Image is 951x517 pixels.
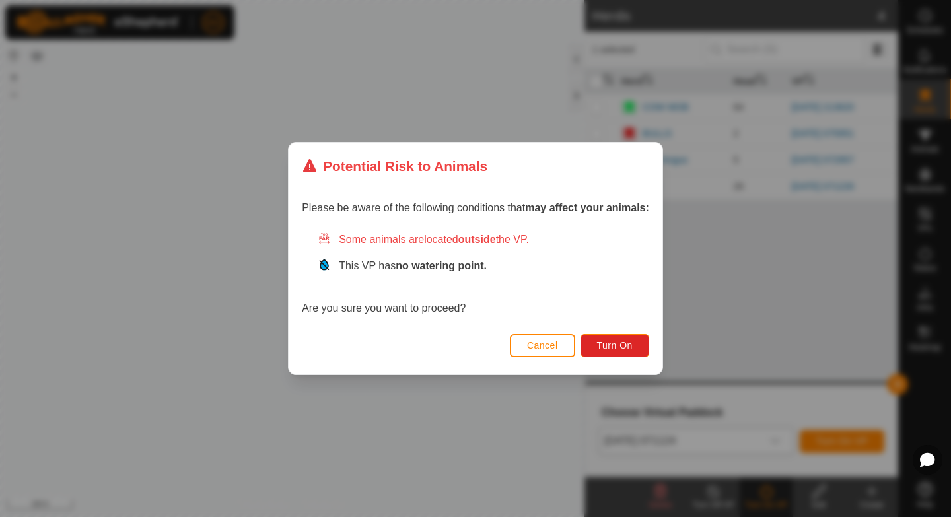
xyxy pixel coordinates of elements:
div: Are you sure you want to proceed? [302,232,649,316]
strong: outside [458,234,496,245]
div: Some animals are [318,232,649,248]
span: located the VP. [424,234,529,245]
div: Potential Risk to Animals [302,156,487,176]
span: Please be aware of the following conditions that [302,202,649,213]
button: Turn On [581,334,649,357]
span: Cancel [527,340,558,351]
span: Turn On [597,340,633,351]
strong: no watering point. [396,260,487,271]
button: Cancel [510,334,575,357]
strong: may affect your animals: [525,202,649,213]
span: This VP has [339,260,487,271]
